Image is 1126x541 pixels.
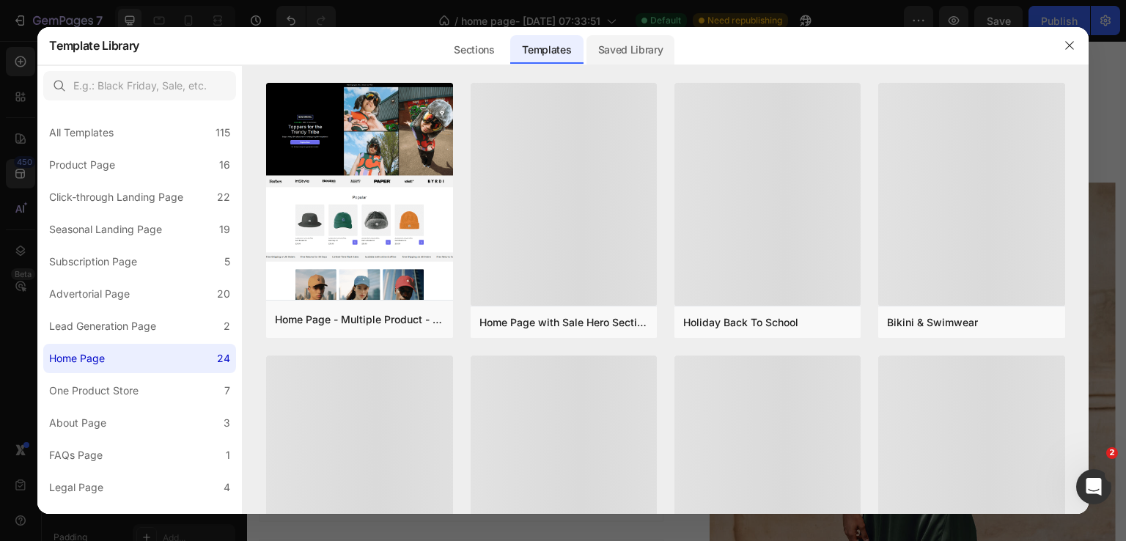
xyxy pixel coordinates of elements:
input: E.g.: Black Friday, Sale, etc. [43,71,236,100]
div: 16 [219,156,230,174]
div: Heading [33,121,73,134]
div: One Product Store [49,382,139,400]
div: 19 [219,221,230,238]
div: Holiday Back To School [683,314,798,330]
div: Saved Library [586,35,675,65]
div: Home Page [49,350,105,367]
div: 115 [216,124,230,141]
div: 5 [224,253,230,270]
div: Click-through Landing Page [49,188,183,206]
div: About Page [49,414,106,432]
div: 24 [217,350,230,367]
div: Templates [510,35,583,65]
div: 7 [224,382,230,400]
p: How long will it take to arrive? [32,257,207,274]
p: Have questions? We have answers! [34,143,416,206]
div: Bikini & Swimwear [887,314,978,330]
div: 3 [224,414,230,432]
div: All Templates [49,124,114,141]
div: Seasonal Landing Page [49,221,162,238]
span: 2 [1106,447,1118,459]
iframe: Intercom live chat [1076,469,1111,504]
div: Legal Page [49,479,103,496]
div: Home Page - Multiple Product - Apparel - Style 4 [275,311,444,328]
div: 2 [224,317,230,335]
div: Product Page [49,156,115,174]
div: Advertorial Page [49,285,130,303]
div: Home Page with Sale Hero Section [479,314,648,330]
div: 22 [217,188,230,206]
p: Is the dress true to the photos? [32,385,215,402]
p: Can I return it if it doesn’t look good on me? [32,321,287,338]
div: Subscription Page [49,253,137,270]
div: 4 [224,479,230,496]
div: 20 [217,285,230,303]
div: 1 [226,446,230,464]
h2: Template Library [49,26,139,65]
div: FAQs Page [49,446,103,464]
p: Is it worth the price? [32,449,152,466]
div: Lead Generation Page [49,317,156,335]
div: Contact Page [49,511,115,529]
div: 2 [224,511,230,529]
div: Sections [442,35,506,65]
